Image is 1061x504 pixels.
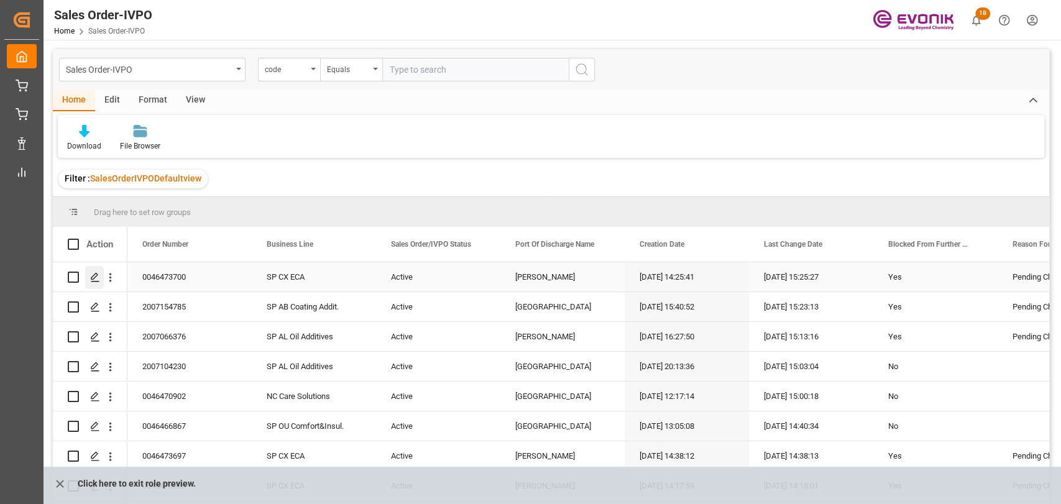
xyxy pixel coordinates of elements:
input: Type to search [382,58,569,81]
div: No [888,352,983,381]
div: [DATE] 16:27:50 [625,322,749,351]
span: Drag here to set row groups [94,208,191,217]
div: Download [67,140,101,152]
div: Press SPACE to select this row. [53,382,127,411]
div: Active [391,442,485,470]
div: SP AL Oil Additives [252,352,376,381]
div: 0046473700 [127,262,252,291]
div: [DATE] 15:00:18 [749,382,873,411]
div: SP AL Oil Additives [252,322,376,351]
div: [PERSON_NAME] [500,441,625,470]
div: No [888,382,983,411]
div: Format [129,90,177,111]
div: Active [391,293,485,321]
div: [DATE] 15:25:27 [749,262,873,291]
div: Press SPACE to select this row. [53,411,127,441]
div: 0046470902 [127,382,252,411]
div: [DATE] 15:40:52 [625,292,749,321]
div: SP AB Coating Addit. [252,292,376,321]
div: [GEOGRAPHIC_DATA] [500,411,625,441]
div: Edit [95,90,129,111]
div: [DATE] 13:05:08 [625,411,749,441]
div: Yes [888,323,983,351]
div: [DATE] 14:40:34 [749,411,873,441]
div: Yes [888,293,983,321]
span: 18 [975,7,990,20]
div: NC Care Solutions [252,382,376,411]
button: open menu [258,58,320,81]
div: Press SPACE to select this row. [53,292,127,322]
div: 2007154785 [127,292,252,321]
div: [GEOGRAPHIC_DATA] [500,352,625,381]
div: Action [86,239,113,250]
button: open menu [320,58,382,81]
button: search button [569,58,595,81]
span: Order Number [142,240,188,249]
div: Sales Order-IVPO [66,61,232,76]
div: Press SPACE to select this row. [53,322,127,352]
div: Press SPACE to select this row. [53,441,127,471]
div: [GEOGRAPHIC_DATA] [500,382,625,411]
div: Active [391,323,485,351]
div: [DATE] 20:13:36 [625,352,749,381]
div: Yes [888,263,983,291]
div: Sales Order-IVPO [54,6,152,24]
a: Home [54,27,75,35]
button: show 18 new notifications [962,6,990,34]
div: [PERSON_NAME] [500,262,625,291]
span: Port Of Discharge Name [515,240,594,249]
div: code [265,61,307,75]
img: Evonik-brand-mark-Deep-Purple-RGB.jpeg_1700498283.jpeg [873,9,953,31]
span: Filter : [65,173,90,183]
div: File Browser [120,140,160,152]
div: Active [391,263,485,291]
div: 2007104230 [127,352,252,381]
span: Sales Order/IVPO Status [391,240,471,249]
div: No [888,412,983,441]
div: [DATE] 14:25:41 [625,262,749,291]
div: [DATE] 14:38:13 [749,441,873,470]
span: Last Change Date [764,240,822,249]
div: [DATE] 12:17:14 [625,382,749,411]
div: [DATE] 15:13:16 [749,322,873,351]
div: SP CX ECA [252,262,376,291]
button: open menu [59,58,246,81]
div: Active [391,412,485,441]
div: Equals [327,61,369,75]
div: SP CX ECA [252,441,376,470]
div: 0046466867 [127,411,252,441]
div: 2007066376 [127,322,252,351]
div: [DATE] 15:03:04 [749,352,873,381]
div: [PERSON_NAME] [500,322,625,351]
div: Active [391,352,485,381]
div: SP OU Comfort&Insul. [252,411,376,441]
div: Press SPACE to select this row. [53,262,127,292]
span: SalesOrderIVPODefaultview [90,173,201,183]
div: 0046473697 [127,441,252,470]
div: Active [391,382,485,411]
div: [GEOGRAPHIC_DATA] [500,292,625,321]
span: Business Line [267,240,313,249]
div: View [177,90,214,111]
div: [DATE] 14:38:12 [625,441,749,470]
p: Click here to exit role preview. [78,472,196,495]
span: Blocked From Further Processing [888,240,971,249]
button: Help Center [990,6,1018,34]
div: [DATE] 15:23:13 [749,292,873,321]
div: Home [53,90,95,111]
span: Creation Date [640,240,684,249]
div: Yes [888,442,983,470]
div: Press SPACE to select this row. [53,352,127,382]
button: close role preview [47,472,73,495]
